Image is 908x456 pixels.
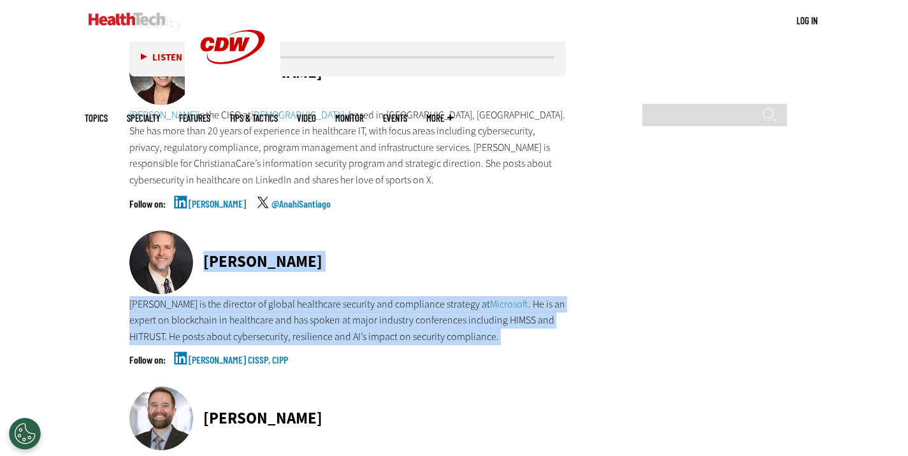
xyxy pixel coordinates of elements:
div: Cookies Settings [9,418,41,450]
img: David Houlding [129,231,193,294]
a: MonITor [335,113,364,123]
a: Events [383,113,407,123]
img: Erik Decker [129,387,193,450]
span: Specialty [127,113,160,123]
div: User menu [796,14,818,27]
button: Open Preferences [9,418,41,450]
a: Log in [796,15,818,26]
a: Video [297,113,316,123]
span: Topics [85,113,108,123]
p: [PERSON_NAME] is the director of global healthcare security and compliance strategy at . He is an... [129,296,566,345]
span: More [426,113,453,123]
a: @AnahiSantiago [271,199,331,231]
a: Microsoft [490,297,528,311]
a: Features [179,113,210,123]
div: [PERSON_NAME] [203,410,322,426]
a: [PERSON_NAME] CISSP, CIPP [189,355,288,387]
div: [PERSON_NAME] [203,253,322,269]
img: Home [89,13,166,25]
a: [PERSON_NAME] [189,199,246,231]
a: CDW [185,84,280,97]
p: is the CISO at , based in [GEOGRAPHIC_DATA], [GEOGRAPHIC_DATA]. She has more than 20 years of exp... [129,107,566,189]
a: Tips & Tactics [229,113,278,123]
